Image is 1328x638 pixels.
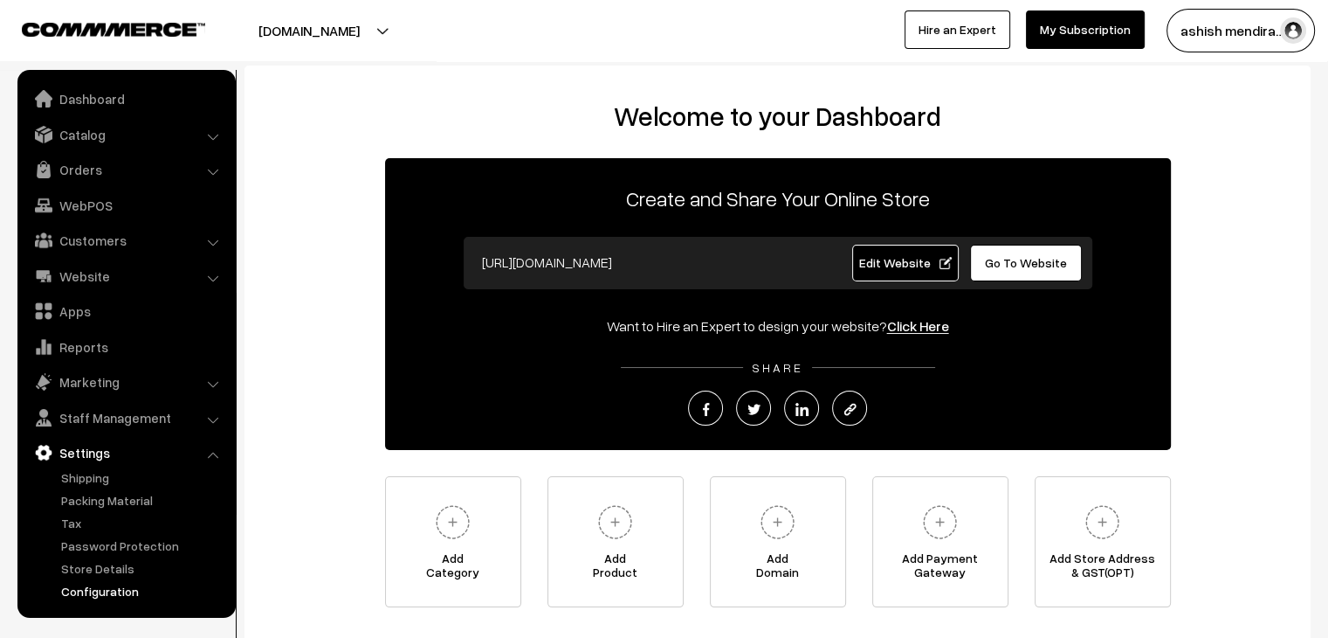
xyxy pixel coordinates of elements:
[22,260,230,292] a: Website
[385,316,1171,336] div: Want to Hire an Expert to design your website?
[858,255,952,270] span: Edit Website
[970,245,1083,281] a: Go To Website
[1166,9,1315,52] button: ashish mendira…
[22,402,230,433] a: Staff Management
[1036,551,1170,586] span: Add Store Address & GST(OPT)
[22,83,230,114] a: Dashboard
[57,514,230,532] a: Tax
[386,551,520,586] span: Add Category
[22,119,230,150] a: Catalog
[852,245,959,281] a: Edit Website
[385,476,521,607] a: AddCategory
[1280,17,1306,44] img: user
[1035,476,1171,607] a: Add Store Address& GST(OPT)
[710,476,846,607] a: AddDomain
[57,559,230,578] a: Store Details
[22,23,205,36] img: COMMMERCE
[905,10,1010,49] a: Hire an Expert
[985,255,1067,270] span: Go To Website
[22,190,230,221] a: WebPOS
[1026,10,1145,49] a: My Subscription
[547,476,684,607] a: AddProduct
[57,582,230,600] a: Configuration
[22,437,230,468] a: Settings
[1078,498,1126,546] img: plus.svg
[429,498,477,546] img: plus.svg
[591,498,639,546] img: plus.svg
[262,101,1293,132] h2: Welcome to your Dashboard
[873,551,1008,586] span: Add Payment Gateway
[22,295,230,327] a: Apps
[711,551,845,586] span: Add Domain
[872,476,1008,607] a: Add PaymentGateway
[57,468,230,487] a: Shipping
[57,491,230,510] a: Packing Material
[22,154,230,185] a: Orders
[548,551,683,586] span: Add Product
[22,225,230,256] a: Customers
[22,331,230,363] a: Reports
[753,498,802,546] img: plus.svg
[743,360,812,375] span: SHARE
[916,498,964,546] img: plus.svg
[57,537,230,555] a: Password Protection
[385,183,1171,214] p: Create and Share Your Online Store
[887,317,949,335] a: Click Here
[22,17,175,38] a: COMMMERCE
[197,9,421,52] button: [DOMAIN_NAME]
[22,366,230,398] a: Marketing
